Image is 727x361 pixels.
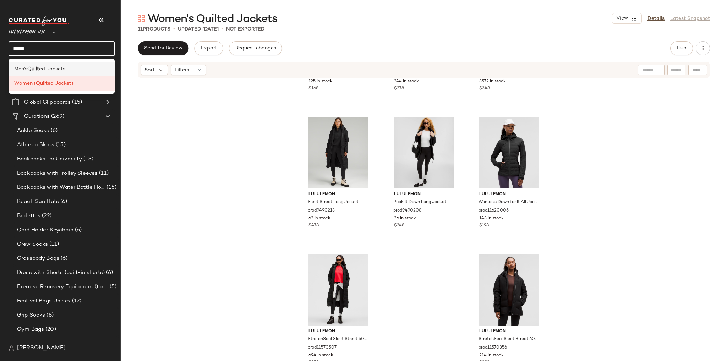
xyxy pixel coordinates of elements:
span: 62 in stock [308,215,330,222]
span: (13) [82,155,93,163]
span: (15) [54,141,66,149]
span: Grip Socks [17,311,45,319]
span: (15) [105,184,116,192]
span: (6) [59,198,67,206]
b: Quilt [36,80,48,87]
span: [PERSON_NAME] [17,344,66,352]
span: Lululemon UK [9,24,45,37]
span: $198 [479,223,489,229]
span: (20) [44,326,56,334]
p: Not Exported [226,26,264,33]
span: 26 in stock [394,215,416,222]
span: $478 [308,223,319,229]
span: Backpacks with Water Bottle Holder [17,184,105,192]
span: 143 in stock [479,215,504,222]
span: • [222,25,223,33]
span: (8) [45,311,53,319]
img: svg%3e [9,345,14,351]
span: Card Holder Keychain [17,226,73,234]
span: lululemon [308,191,368,198]
span: Backpacks for University [17,155,82,163]
span: lululemon [308,328,368,335]
a: Details [647,15,665,22]
button: Hub [670,41,693,55]
span: (11) [48,240,59,248]
span: (6) [59,255,67,263]
span: Hub [677,45,687,51]
span: $248 [394,223,404,229]
span: (15) [69,340,80,348]
span: (22) [40,212,51,220]
span: $348 [479,86,490,92]
span: lululemon [479,328,539,335]
span: prod9490213 [308,208,335,214]
div: Products [138,26,170,33]
span: prod11570356 [479,345,507,351]
span: Women's Down for It All Jacket [479,199,539,206]
span: Crossbody Bags [17,255,59,263]
span: Export [200,45,217,51]
span: (11) [98,169,109,177]
span: prod11570507 [308,345,337,351]
span: 125 in stock [308,78,333,85]
span: Request changes [235,45,276,51]
span: lululemon [394,191,454,198]
img: LW4BOWS_0001_1 [388,117,460,188]
span: Athletic Skirts [17,141,54,149]
span: 244 in stock [394,78,419,85]
span: Send for Review [144,45,182,51]
span: ed Jackets [48,80,74,87]
span: $168 [308,86,318,92]
span: View [616,16,628,21]
span: 214 in stock [479,352,504,359]
span: Dress with Shorts (built-in shorts) [17,269,105,277]
span: 3572 in stock [479,78,506,85]
img: LW4CEXS_0001_1 [303,254,374,326]
b: Quilt [27,65,39,73]
span: 694 in stock [308,352,333,359]
img: LW4BU8S_0001_1 [303,117,374,188]
span: (15) [71,98,82,106]
span: Gym Bags [17,326,44,334]
span: prod9490208 [393,208,422,214]
img: svg%3e [138,15,145,22]
span: Sleet Street Long Jacket [308,199,359,206]
span: Women's Quilted Jackets [148,12,277,26]
span: Bralettes [17,212,40,220]
span: prod11620005 [479,208,509,214]
span: Laptop Sleeve Bags [17,340,69,348]
span: Crew Socks [17,240,48,248]
span: Sort [144,66,155,74]
span: • [173,25,175,33]
img: LW4CEVS_0001_1 [474,254,545,326]
span: Exercise Recovery Equipment (target mobility + muscle recovery equipment) [17,283,108,291]
span: Women's [14,80,36,87]
span: ed Jackets [39,65,65,73]
span: lululemon [479,191,539,198]
span: (6) [49,127,58,135]
span: 11 [138,27,143,32]
button: Send for Review [138,41,188,55]
span: (5) [108,283,116,291]
button: Request changes [229,41,282,55]
span: Men's [14,65,27,73]
span: $278 [394,86,404,92]
span: Backpacks with Trolley Sleeves [17,169,98,177]
img: cfy_white_logo.C9jOOHJF.svg [9,16,69,26]
span: StretchSeal Sleet Street 600-Down-Fill Long Jacket [308,336,368,343]
p: updated [DATE] [178,26,219,33]
span: (269) [50,113,64,121]
span: StretchSeal Sleet Street 600-Down-Fill Jacket [479,336,539,343]
span: Festival Bags Unisex [17,297,71,305]
button: Export [194,41,223,55]
span: Beach Sun Hats [17,198,59,206]
span: Pack It Down Long Jacket [393,199,446,206]
span: Curations [24,113,50,121]
img: LW4CA7S_0001_1 [474,117,545,188]
span: Ankle Socks [17,127,49,135]
span: (12) [71,297,82,305]
span: Global Clipboards [24,98,71,106]
button: View [612,13,642,24]
span: (6) [73,226,82,234]
span: (6) [105,269,113,277]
